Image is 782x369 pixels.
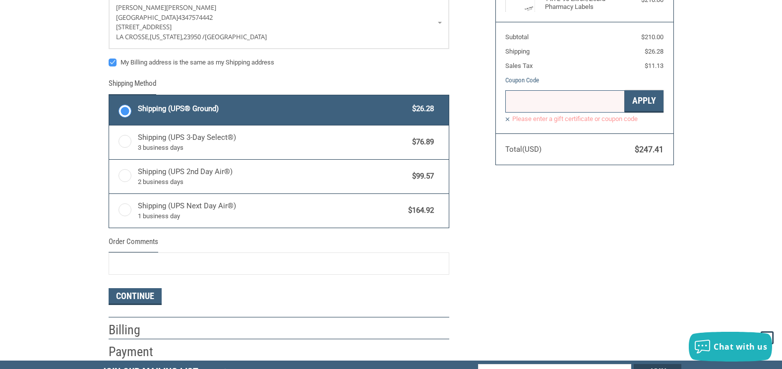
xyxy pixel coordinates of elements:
[138,166,408,187] span: Shipping (UPS 2nd Day Air®)
[645,48,663,55] span: $26.28
[505,62,533,69] span: Sales Tax
[408,171,434,182] span: $99.57
[138,143,408,153] span: 3 business days
[505,48,530,55] span: Shipping
[404,205,434,216] span: $164.92
[505,76,539,84] a: Coupon Code
[714,341,767,352] span: Chat with us
[505,90,625,113] input: Gift Certificate or Coupon Code
[183,32,205,41] span: 23950 /
[635,145,663,154] span: $247.41
[505,115,663,123] label: Please enter a gift certificate or coupon code
[138,200,404,221] span: Shipping (UPS Next Day Air®)
[116,3,166,12] span: [PERSON_NAME]
[625,90,663,113] button: Apply
[109,344,167,360] h2: Payment
[138,211,404,221] span: 1 business day
[109,236,158,252] legend: Order Comments
[689,332,772,362] button: Chat with us
[505,145,541,154] span: Total (USD)
[116,13,178,22] span: [GEOGRAPHIC_DATA]
[178,13,213,22] span: 4347574442
[645,62,663,69] span: $11.13
[116,22,172,31] span: [STREET_ADDRESS]
[205,32,267,41] span: [GEOGRAPHIC_DATA]
[109,59,449,66] label: My Billing address is the same as my Shipping address
[505,33,529,41] span: Subtotal
[138,103,408,115] span: Shipping (UPS® Ground)
[408,136,434,148] span: $76.89
[408,103,434,115] span: $26.28
[138,177,408,187] span: 2 business days
[166,3,216,12] span: [PERSON_NAME]
[641,33,663,41] span: $210.00
[150,32,183,41] span: [US_STATE],
[138,132,408,153] span: Shipping (UPS 3-Day Select®)
[109,78,156,94] legend: Shipping Method
[109,322,167,338] h2: Billing
[116,32,150,41] span: La Crosse,
[109,288,162,305] button: Continue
